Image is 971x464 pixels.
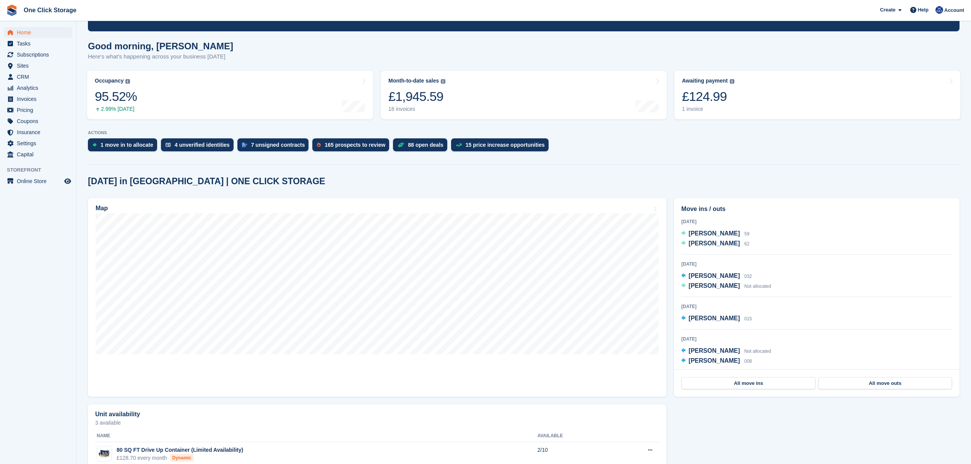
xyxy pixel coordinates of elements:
img: deal-1b604bf984904fb50ccaf53a9ad4b4a5d6e5aea283cecdc64d6e3604feb123c2.svg [398,142,404,148]
span: [PERSON_NAME] [688,230,740,237]
span: CRM [17,71,63,82]
img: icon-info-grey-7440780725fd019a000dd9b08b2336e03edf1995a4989e88bcd33f0948082b44.svg [441,79,445,84]
div: 88 open deals [408,142,443,148]
span: Home [17,27,63,38]
img: icon-info-grey-7440780725fd019a000dd9b08b2336e03edf1995a4989e88bcd33f0948082b44.svg [730,79,734,84]
a: menu [4,27,72,38]
span: Account [944,6,964,14]
a: Occupancy 95.52% 2.99% [DATE] [87,71,373,119]
a: 1 move in to allocate [88,138,161,155]
a: menu [4,127,72,138]
a: menu [4,105,72,115]
div: 2.99% [DATE] [95,106,137,112]
a: menu [4,116,72,127]
a: menu [4,176,72,187]
a: All move ins [682,377,815,389]
a: Awaiting payment £124.99 1 invoice [674,71,960,119]
div: Dynamic [170,454,194,462]
span: Online Store [17,176,63,187]
img: contract_signature_icon-13c848040528278c33f63329250d36e43548de30e8caae1d1a13099fd9432cc5.svg [242,143,247,147]
th: Name [95,430,537,442]
a: [PERSON_NAME] 015 [681,314,752,324]
img: Thomas [935,6,943,14]
span: [PERSON_NAME] [688,240,740,247]
img: verify_identity-adf6edd0f0f0b5bbfe63781bf79b02c33cf7c696d77639b501bdc392416b5a36.svg [166,143,171,147]
span: 032 [744,274,752,279]
span: Create [880,6,895,14]
div: 15 price increase opportunities [466,142,545,148]
img: icon-info-grey-7440780725fd019a000dd9b08b2336e03edf1995a4989e88bcd33f0948082b44.svg [125,79,130,84]
p: Here's what's happening across your business [DATE] [88,52,233,61]
a: 7 unsigned contracts [237,138,313,155]
span: Pricing [17,105,63,115]
a: menu [4,60,72,71]
span: 008 [744,359,752,364]
span: Help [918,6,929,14]
span: 015 [744,316,752,321]
div: 7 unsigned contracts [251,142,305,148]
a: [PERSON_NAME] Not allocated [681,281,771,291]
span: Storefront [7,166,76,174]
span: Sites [17,60,63,71]
a: 165 prospects to review [312,138,393,155]
span: Coupons [17,116,63,127]
span: Tasks [17,38,63,49]
a: One Click Storage [21,4,80,16]
span: Settings [17,138,63,149]
div: Month-to-date sales [388,78,439,84]
div: 1 move in to allocate [101,142,153,148]
h2: Move ins / outs [681,204,952,214]
div: 1 invoice [682,106,734,112]
a: menu [4,83,72,93]
img: prospect-51fa495bee0391a8d652442698ab0144808aea92771e9ea1ae160a38d050c398.svg [317,143,321,147]
span: [PERSON_NAME] [688,315,740,321]
a: Preview store [63,177,72,186]
span: Not allocated [744,284,771,289]
div: 4 unverified identities [175,142,230,148]
span: Capital [17,149,63,160]
th: Available [537,430,612,442]
a: menu [4,38,72,49]
div: £128.70 every month [117,454,243,462]
span: [PERSON_NAME] [688,347,740,354]
div: £1,945.59 [388,89,445,104]
div: 95.52% [95,89,137,104]
img: stora-icon-8386f47178a22dfd0bd8f6a31ec36ba5ce8667c1dd55bd0f319d3a0aa187defe.svg [6,5,18,16]
a: menu [4,138,72,149]
div: Awaiting payment [682,78,728,84]
span: [PERSON_NAME] [688,273,740,279]
a: 4 unverified identities [161,138,237,155]
span: 62 [744,241,749,247]
div: 165 prospects to review [325,142,385,148]
span: [PERSON_NAME] [688,282,740,289]
a: 88 open deals [393,138,451,155]
img: 10-ft-container.jpg [97,448,112,459]
a: Month-to-date sales £1,945.59 18 invoices [381,71,667,119]
h2: [DATE] in [GEOGRAPHIC_DATA] | ONE CLICK STORAGE [88,176,325,187]
span: [PERSON_NAME] [688,357,740,364]
a: All move outs [818,377,952,389]
img: move_ins_to_allocate_icon-fdf77a2bb77ea45bf5b3d319d69a93e2d87916cf1d5bf7949dd705db3b84f3ca.svg [93,143,97,147]
h2: Map [96,205,108,212]
a: [PERSON_NAME] 59 [681,229,749,239]
p: ACTIONS [88,130,960,135]
span: Not allocated [744,349,771,354]
a: menu [4,149,72,160]
div: Occupancy [95,78,123,84]
span: Insurance [17,127,63,138]
a: [PERSON_NAME] 008 [681,356,752,366]
a: [PERSON_NAME] Not allocated [681,346,771,356]
div: [DATE] [681,303,952,310]
img: price_increase_opportunities-93ffe204e8149a01c8c9dc8f82e8f89637d9d84a8eef4429ea346261dce0b2c0.svg [456,143,462,147]
span: 59 [744,231,749,237]
a: [PERSON_NAME] 62 [681,239,749,249]
div: 80 SQ FT Drive Up Container (Limited Availability) [117,446,243,454]
p: 3 available [95,420,659,425]
a: menu [4,71,72,82]
a: 15 price increase opportunities [451,138,552,155]
h1: Good morning, [PERSON_NAME] [88,41,233,51]
div: [DATE] [681,261,952,268]
a: Map [88,198,666,397]
div: [DATE] [681,336,952,342]
a: menu [4,49,72,60]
